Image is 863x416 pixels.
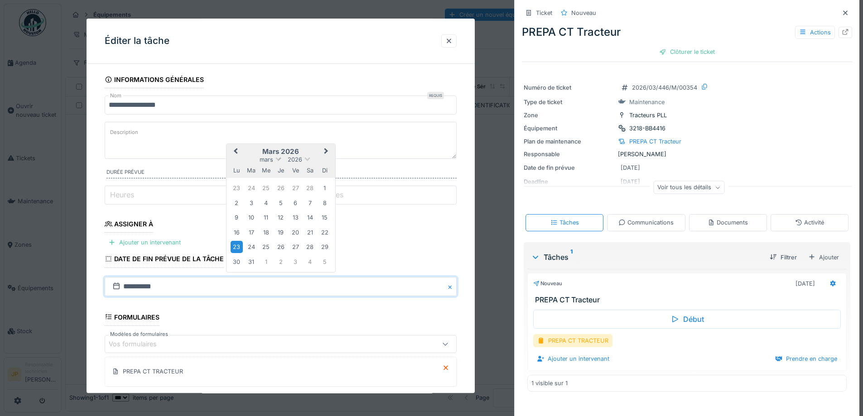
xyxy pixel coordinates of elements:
div: Choose jeudi 26 février 2026 [275,182,287,194]
div: Choose jeudi 5 mars 2026 [275,197,287,209]
div: PREPA CT Tracteur [522,24,852,40]
div: Choose mercredi 18 mars 2026 [260,226,272,239]
div: Créer un modèle de formulaire [354,392,457,404]
div: Choose dimanche 15 mars 2026 [318,211,331,224]
div: Choose mardi 3 mars 2026 [245,197,257,209]
div: Début [533,310,841,329]
div: Voir tous les détails [653,181,724,194]
div: Choose samedi 21 mars 2026 [304,226,316,239]
div: Activité [795,218,824,227]
div: Choose samedi 4 avril 2026 [304,256,316,268]
div: Choose mardi 24 mars 2026 [245,241,257,253]
div: Choose samedi 14 mars 2026 [304,211,316,224]
div: PREPA CT TRACTEUR [123,367,183,376]
div: Nouveau [571,9,596,17]
div: Vos formulaires [109,339,169,349]
div: Choose lundi 30 mars 2026 [231,256,243,268]
div: Choose mardi 17 mars 2026 [245,226,257,239]
label: Description [108,127,140,139]
div: Tâches [550,218,579,227]
div: Maintenance [629,98,665,106]
div: Choose lundi 23 mars 2026 [231,241,243,253]
div: Choose jeudi 12 mars 2026 [275,211,287,224]
h3: PREPA CT Tracteur [535,296,843,304]
div: Numéro de ticket [524,83,614,92]
div: jeudi [275,165,287,177]
div: mardi [245,165,257,177]
div: Choose vendredi 27 mars 2026 [289,241,301,253]
span: 2026 [288,156,302,163]
label: Nom [108,92,123,100]
div: Responsable [524,150,614,158]
button: Previous Month [227,145,242,159]
div: Date de fin prévue de la tâche [105,253,224,268]
div: Filtrer [766,251,800,263]
div: [DATE] [796,279,815,288]
div: Choose vendredi 27 février 2026 [289,182,301,194]
div: Formulaires [105,311,160,326]
div: Choose jeudi 26 mars 2026 [275,241,287,253]
div: Équipement [524,124,614,133]
div: Informations générales [105,73,204,88]
div: Choose dimanche 1 mars 2026 [318,182,331,194]
div: Zone [524,111,614,120]
div: dimanche [318,165,331,177]
div: Tâches [531,252,762,263]
div: 3218-BB4416 [629,124,665,133]
div: PREPA CT Tracteur [629,137,681,146]
div: Choose jeudi 2 avril 2026 [275,256,287,268]
label: Modèles de formulaires [108,330,170,338]
div: Clôturer le ticket [656,46,718,58]
div: [DATE] [621,163,640,172]
div: vendredi [289,165,301,177]
div: Choose mardi 24 février 2026 [245,182,257,194]
div: Choose mercredi 25 février 2026 [260,182,272,194]
h3: Éditer la tâche [105,35,169,47]
div: Ajouter un intervenant [533,353,613,365]
div: Nouveau [533,280,562,287]
div: Choose jeudi 19 mars 2026 [275,226,287,239]
div: Ticket [536,9,552,17]
div: Choose lundi 23 février 2026 [231,182,243,194]
div: Choose mercredi 4 mars 2026 [260,197,272,209]
button: Close [447,277,457,296]
div: Choose vendredi 20 mars 2026 [289,226,301,239]
div: Choose mercredi 1 avril 2026 [260,256,272,268]
div: Prendre en charge [771,353,841,365]
div: Assigner à [105,217,154,233]
div: Choose vendredi 3 avril 2026 [289,256,301,268]
div: Choose lundi 16 mars 2026 [231,226,243,239]
div: Choose samedi 28 mars 2026 [304,241,316,253]
div: Choose mardi 31 mars 2026 [245,256,257,268]
div: Ajouter [804,251,843,264]
div: Tracteurs PLL [629,111,667,120]
div: Choose mercredi 25 mars 2026 [260,241,272,253]
div: Choose vendredi 13 mars 2026 [289,211,301,224]
h2: mars 2026 [227,148,335,156]
div: Choose mardi 10 mars 2026 [245,211,257,224]
label: Heures [108,190,136,201]
div: Ajouter un intervenant [105,237,184,249]
div: samedi [304,165,316,177]
div: 2026/03/446/M/00354 [632,83,697,92]
div: Choose lundi 9 mars 2026 [231,211,243,224]
button: Next Month [320,145,334,159]
div: Type de ticket [524,98,614,106]
div: Documents [708,218,748,227]
div: [PERSON_NAME] [524,150,850,158]
div: Choose dimanche 5 avril 2026 [318,256,331,268]
div: Date de fin prévue [524,163,614,172]
div: 1 visible sur 1 [531,379,568,387]
div: Requis [427,92,444,99]
div: Communications [618,218,674,227]
div: Choose dimanche 29 mars 2026 [318,241,331,253]
span: mars [260,156,273,163]
div: Actions [795,26,835,39]
div: Month mars, 2026 [229,181,332,269]
div: Choose samedi 7 mars 2026 [304,197,316,209]
div: Choose dimanche 22 mars 2026 [318,226,331,239]
label: Durée prévue [106,169,457,179]
div: lundi [231,165,243,177]
div: Choose vendredi 6 mars 2026 [289,197,301,209]
div: Plan de maintenance [524,137,614,146]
